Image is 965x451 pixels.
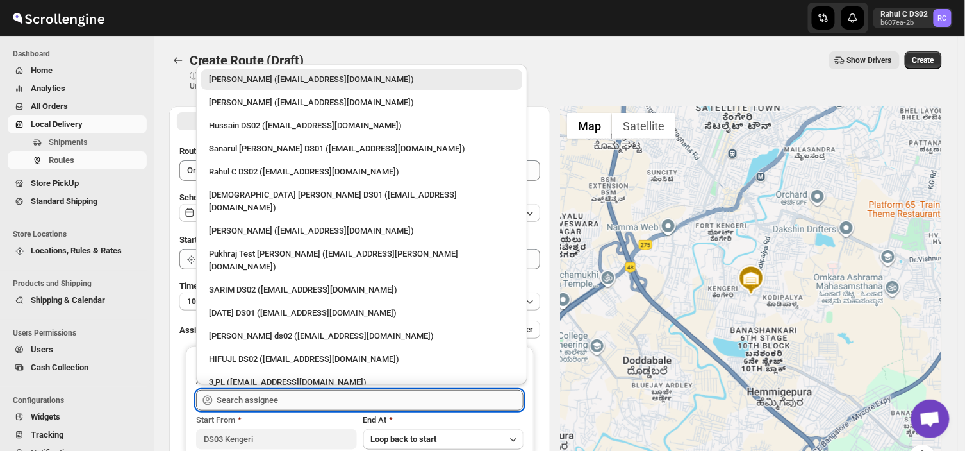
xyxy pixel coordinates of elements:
[196,277,527,300] li: SARIM DS02 (xititor414@owlny.com)
[8,80,147,98] button: Analytics
[847,55,892,65] span: Show Drivers
[8,359,147,377] button: Cash Collection
[196,241,527,277] li: Pukhraj Test Grewal (lesogip197@pariag.com)
[905,51,942,69] button: Create
[179,281,231,291] span: Time Per Stop
[179,204,540,222] button: [DATE]|[DATE]
[567,113,612,139] button: Show street map
[196,415,235,425] span: Start From
[363,414,524,427] div: End At
[13,229,147,239] span: Store Locations
[209,119,515,132] div: Hussain DS02 ([EMAIL_ADDRESS][DOMAIN_NAME])
[881,19,928,27] p: b607ea-2b
[8,62,147,80] button: Home
[8,291,147,309] button: Shipping & Calendar
[196,182,527,218] li: Islam Laskar DS01 (vixib74172@ikowat.com)
[179,192,231,202] span: Scheduled for
[31,65,53,75] span: Home
[209,225,515,237] div: [PERSON_NAME] ([EMAIL_ADDRESS][DOMAIN_NAME])
[209,189,515,214] div: [DEMOGRAPHIC_DATA] [PERSON_NAME] DS01 ([EMAIL_ADDRESS][DOMAIN_NAME])
[8,426,147,444] button: Tracking
[31,430,63,439] span: Tracking
[31,196,97,206] span: Standard Shipping
[8,98,147,115] button: All Orders
[8,408,147,426] button: Widgets
[196,113,527,136] li: Hussain DS02 (jarav60351@abatido.com)
[209,73,515,86] div: [PERSON_NAME] ([EMAIL_ADDRESS][DOMAIN_NAME])
[179,293,540,311] button: 10 minutes
[217,390,524,411] input: Search assignee
[196,370,527,393] li: 3 PL (hello@home-run.co)
[938,14,947,22] text: RC
[612,113,675,139] button: Show satellite imagery
[13,278,147,289] span: Products and Shipping
[911,400,950,438] div: Open chat
[196,346,527,370] li: HIFUJL DS02 (cepali9173@intady.com)
[196,69,527,90] li: Rahul Chopra (pukhraj@home-run.co)
[190,71,392,91] p: ⓘ Shipments can also be added from Shipments menu Unrouted tab
[196,323,527,346] li: Rashidul ds02 (vaseno4694@minduls.com)
[8,341,147,359] button: Users
[873,8,953,28] button: User menu
[209,284,515,296] div: SARIM DS02 ([EMAIL_ADDRESS][DOMAIN_NAME])
[31,101,68,111] span: All Orders
[196,136,527,159] li: Sanarul Haque DS01 (fefifag638@adosnan.com)
[209,166,515,178] div: Rahul C DS02 ([EMAIL_ADDRESS][DOMAIN_NAME])
[13,328,147,338] span: Users Permissions
[31,412,60,421] span: Widgets
[829,51,900,69] button: Show Drivers
[31,295,105,305] span: Shipping & Calendar
[10,2,106,34] img: ScrollEngine
[8,133,147,151] button: Shipments
[196,218,527,241] li: Vikas Rathod (lolegiy458@nalwan.com)
[49,137,88,147] span: Shipments
[49,155,74,165] span: Routes
[31,119,83,129] span: Local Delivery
[196,90,527,113] li: Mujakkir Benguli (voweh79617@daypey.com)
[209,142,515,155] div: Sanarul [PERSON_NAME] DS01 ([EMAIL_ADDRESS][DOMAIN_NAME])
[179,235,281,244] span: Start Location (Warehouse)
[209,96,515,109] div: [PERSON_NAME] ([EMAIL_ADDRESS][DOMAIN_NAME])
[169,51,187,69] button: Routes
[371,434,437,444] span: Loop back to start
[209,330,515,343] div: [PERSON_NAME] ds02 ([EMAIL_ADDRESS][DOMAIN_NAME])
[912,55,934,65] span: Create
[934,9,952,27] span: Rahul C DS02
[31,362,88,372] span: Cash Collection
[196,159,527,182] li: Rahul C DS02 (rahul.chopra@home-run.co)
[8,242,147,260] button: Locations, Rules & Rates
[31,246,122,255] span: Locations, Rules & Rates
[31,178,79,188] span: Store PickUp
[179,325,214,335] span: Assign to
[187,296,226,307] span: 10 minutes
[209,353,515,366] div: HIFUJL DS02 ([EMAIL_ADDRESS][DOMAIN_NAME])
[179,146,224,156] span: Route Name
[179,160,540,181] input: Eg: Bengaluru Route
[8,151,147,169] button: Routes
[177,112,359,130] button: All Route Options
[209,307,515,319] div: [DATE] DS01 ([EMAIL_ADDRESS][DOMAIN_NAME])
[31,345,53,354] span: Users
[209,248,515,273] div: Pukhraj Test [PERSON_NAME] ([EMAIL_ADDRESS][PERSON_NAME][DOMAIN_NAME])
[13,395,147,405] span: Configurations
[31,83,65,93] span: Analytics
[209,376,515,389] div: 3 PL ([EMAIL_ADDRESS][DOMAIN_NAME])
[363,429,524,450] button: Loop back to start
[196,300,527,323] li: Raja DS01 (gasecig398@owlny.com)
[190,53,304,68] span: Create Route (Draft)
[881,9,928,19] p: Rahul C DS02
[13,49,147,59] span: Dashboard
